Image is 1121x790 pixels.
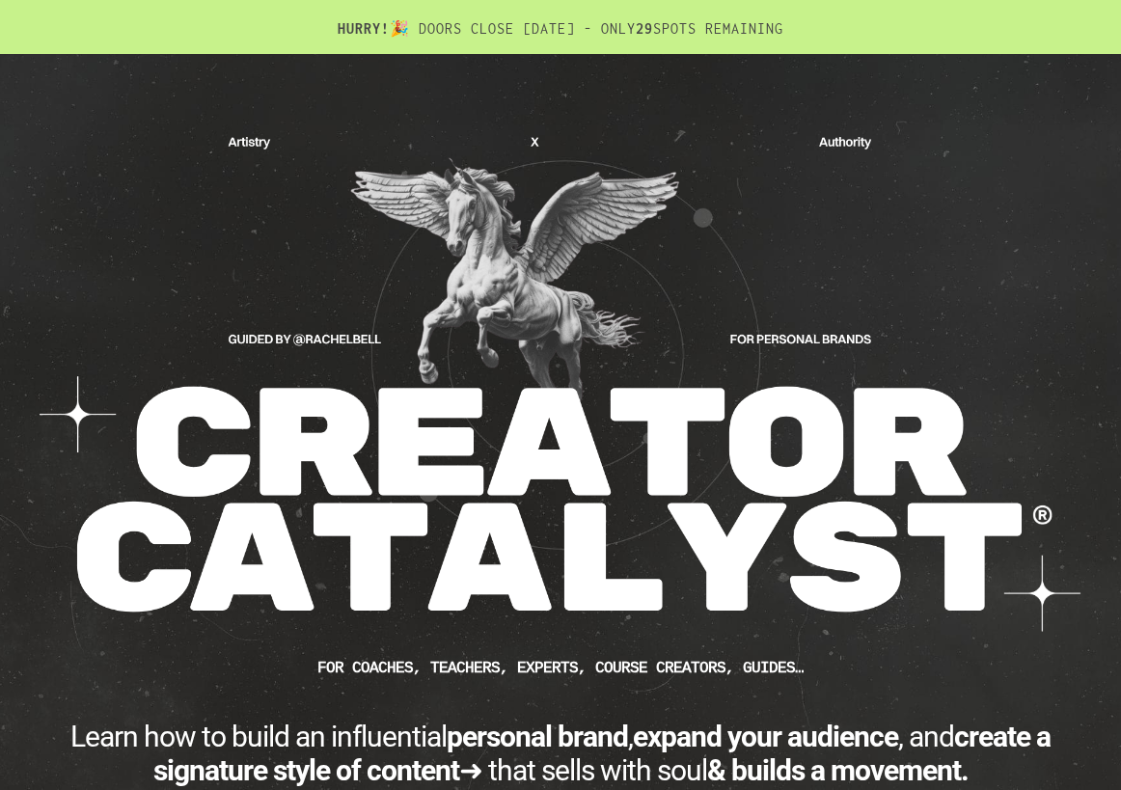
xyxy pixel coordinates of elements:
b: & builds a movement. [707,753,969,787]
b: personal brand [447,720,628,753]
b: HURRY! [338,20,390,37]
h2: 🎉 DOORS CLOSE [DATE] - ONLY SPOTS REMAINING [43,19,1078,54]
b: 29 [636,20,653,37]
b: FOR Coaches, teachers, experts, course creators, guides… [317,659,804,676]
b: expand your audience [633,720,898,753]
b: create a signature style of content [153,720,1052,787]
div: Learn how to build an influential , , and ➜ that sells with soul [43,720,1078,787]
